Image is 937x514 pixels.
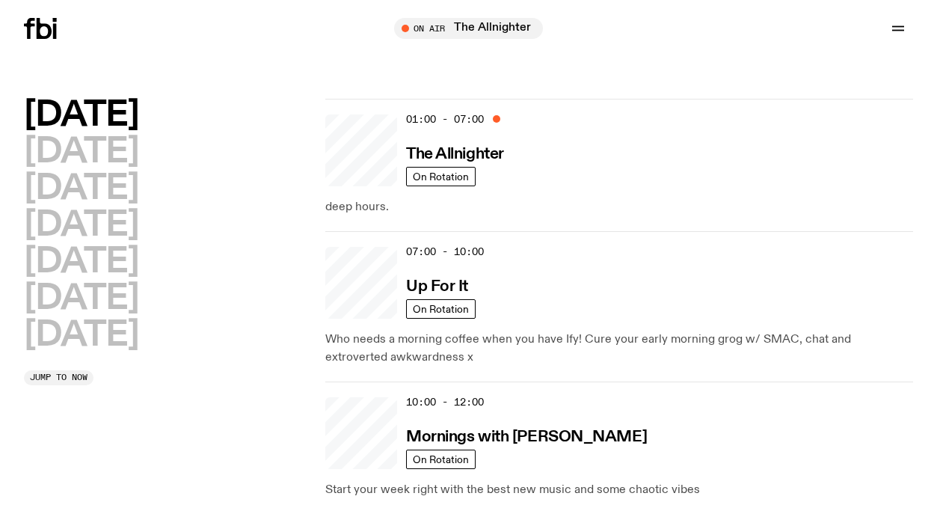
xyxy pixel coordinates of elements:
p: Start your week right with the best new music and some chaotic vibes [325,481,913,499]
button: [DATE] [24,245,138,279]
button: [DATE] [24,172,138,206]
a: Mornings with [PERSON_NAME] [406,426,647,445]
span: Jump to now [30,373,87,382]
button: [DATE] [24,99,138,132]
h3: Mornings with [PERSON_NAME] [406,429,647,445]
button: [DATE] [24,282,138,316]
a: Ify - a Brown Skin girl with black braided twists, looking up to the side with her tongue stickin... [325,247,397,319]
a: The Allnighter [406,144,504,162]
h3: Up For It [406,279,468,295]
button: [DATE] [24,135,138,169]
p: Who needs a morning coffee when you have Ify! Cure your early morning grog w/ SMAC, chat and extr... [325,331,913,367]
a: Up For It [406,276,468,295]
span: 01:00 - 07:00 [406,112,484,126]
a: On Rotation [406,450,476,469]
button: [DATE] [24,319,138,352]
button: Jump to now [24,370,93,385]
button: [DATE] [24,209,138,242]
p: deep hours. [325,198,913,216]
a: On Rotation [406,299,476,319]
span: 10:00 - 12:00 [406,395,484,409]
span: 07:00 - 10:00 [406,245,484,259]
h3: The Allnighter [406,147,504,162]
a: Jim Kretschmer in a really cute outfit with cute braids, standing on a train holding up a peace s... [325,397,397,469]
a: On Rotation [406,167,476,186]
span: On Rotation [413,453,469,465]
span: On Rotation [413,171,469,182]
button: On AirThe Allnighter [394,18,543,39]
span: On Rotation [413,303,469,314]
